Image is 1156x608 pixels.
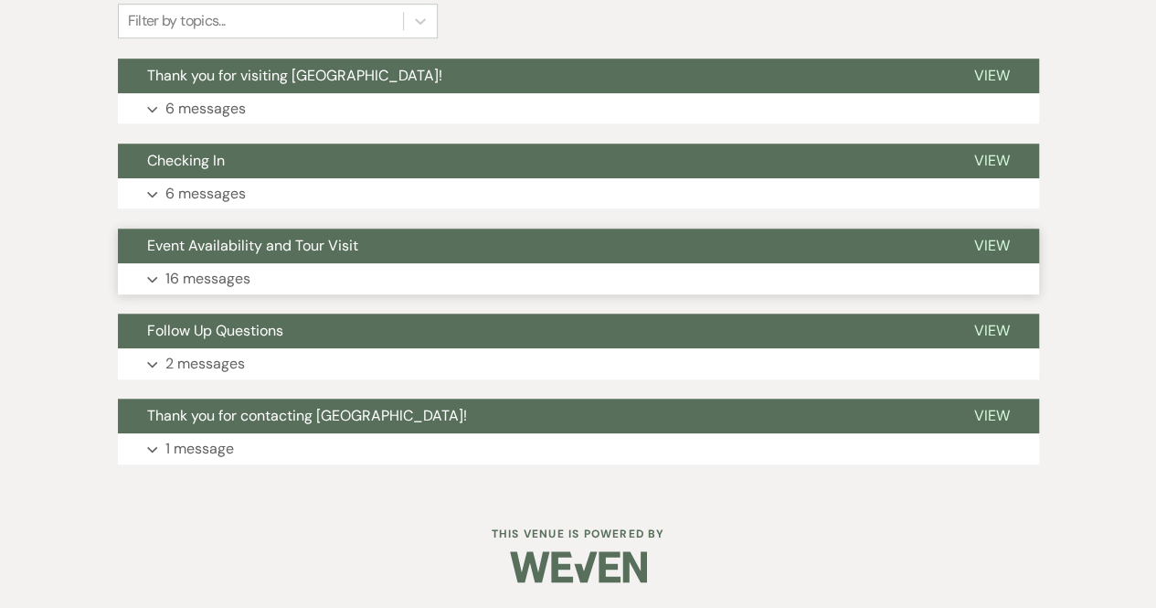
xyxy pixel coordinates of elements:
[147,151,225,170] span: Checking In
[974,236,1010,255] span: View
[147,321,283,340] span: Follow Up Questions
[118,314,945,348] button: Follow Up Questions
[165,267,250,291] p: 16 messages
[974,406,1010,425] span: View
[118,263,1039,294] button: 16 messages
[118,144,945,178] button: Checking In
[165,182,246,206] p: 6 messages
[945,399,1039,433] button: View
[974,66,1010,85] span: View
[128,10,226,32] div: Filter by topics...
[945,229,1039,263] button: View
[945,314,1039,348] button: View
[118,399,945,433] button: Thank you for contacting [GEOGRAPHIC_DATA]!
[118,229,945,263] button: Event Availability and Tour Visit
[165,437,234,461] p: 1 message
[510,535,647,599] img: Weven Logo
[165,352,245,376] p: 2 messages
[118,433,1039,464] button: 1 message
[974,321,1010,340] span: View
[118,93,1039,124] button: 6 messages
[118,348,1039,379] button: 2 messages
[147,236,358,255] span: Event Availability and Tour Visit
[118,178,1039,209] button: 6 messages
[165,97,246,121] p: 6 messages
[118,59,945,93] button: Thank you for visiting [GEOGRAPHIC_DATA]!
[945,144,1039,178] button: View
[974,151,1010,170] span: View
[147,406,467,425] span: Thank you for contacting [GEOGRAPHIC_DATA]!
[945,59,1039,93] button: View
[147,66,442,85] span: Thank you for visiting [GEOGRAPHIC_DATA]!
